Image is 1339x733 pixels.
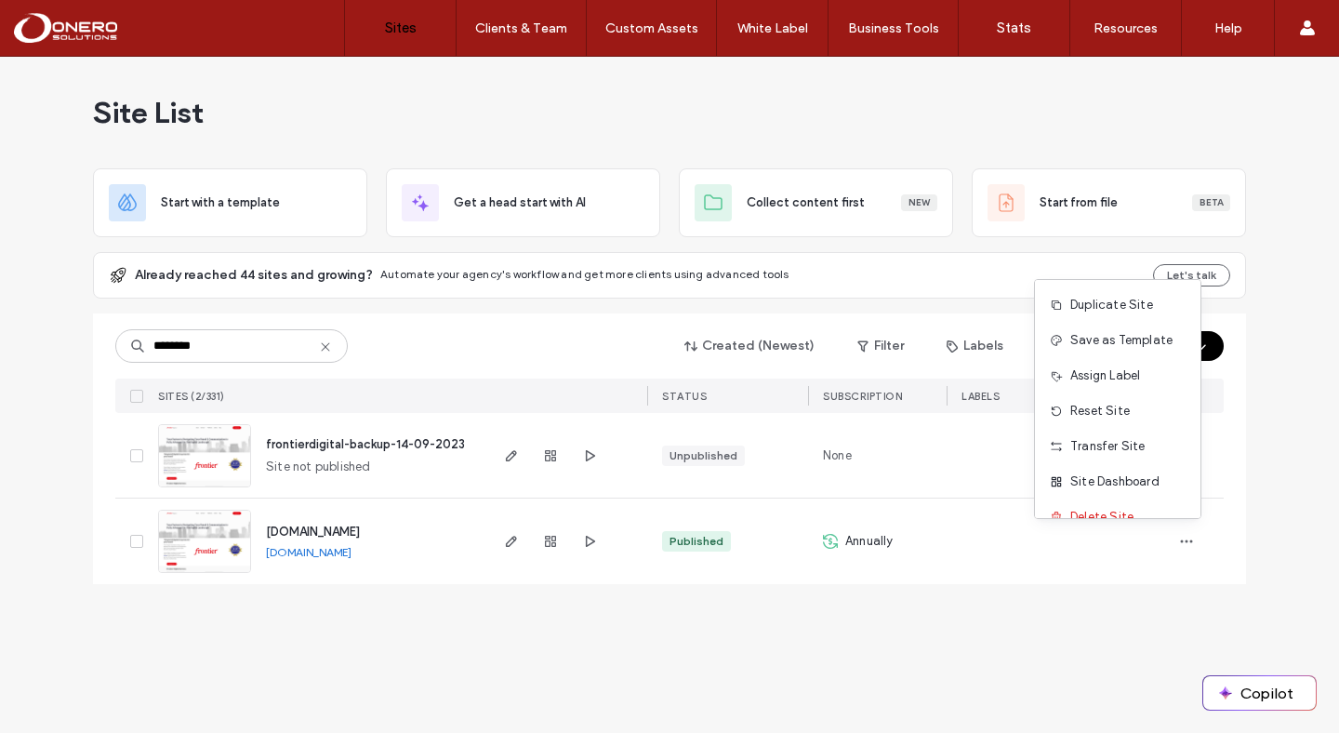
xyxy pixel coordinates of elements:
[386,168,660,237] div: Get a head start with AI
[158,390,225,403] span: SITES (2/331)
[43,13,81,30] span: Help
[266,525,360,539] a: [DOMAIN_NAME]
[1070,437,1146,456] span: Transfer Site
[1214,20,1242,36] label: Help
[385,20,417,36] label: Sites
[1094,20,1158,36] label: Resources
[901,194,937,211] div: New
[1153,264,1230,287] button: Let's talk
[669,331,831,361] button: Created (Newest)
[845,532,894,551] span: Annually
[93,94,204,131] span: Site List
[605,20,698,36] label: Custom Assets
[1070,508,1134,526] span: Delete Site
[475,20,567,36] label: Clients & Team
[380,267,789,281] span: Automate your agency's workflow and get more clients using advanced tools
[848,20,939,36] label: Business Tools
[1040,193,1118,212] span: Start from file
[1192,194,1230,211] div: Beta
[1070,402,1130,420] span: Reset Site
[839,331,922,361] button: Filter
[454,193,586,212] span: Get a head start with AI
[823,446,852,465] span: None
[930,331,1020,361] button: Labels
[1203,676,1316,710] button: Copilot
[737,20,808,36] label: White Label
[93,168,367,237] div: Start with a template
[1070,296,1153,314] span: Duplicate Site
[823,390,902,403] span: SUBSCRIPTION
[266,458,371,476] span: Site not published
[961,390,1000,403] span: LABELS
[747,193,865,212] span: Collect content first
[997,20,1031,36] label: Stats
[266,437,465,451] a: frontierdigital-backup-14-09-2023
[266,545,351,559] a: [DOMAIN_NAME]
[1070,366,1140,385] span: Assign Label
[1070,473,1160,491] span: Site Dashboard
[135,266,373,285] span: Already reached 44 sites and growing?
[1070,331,1173,350] span: Save as Template
[662,390,707,403] span: STATUS
[669,533,723,550] div: Published
[669,447,737,464] div: Unpublished
[679,168,953,237] div: Collect content firstNew
[161,193,280,212] span: Start with a template
[972,168,1246,237] div: Start from fileBeta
